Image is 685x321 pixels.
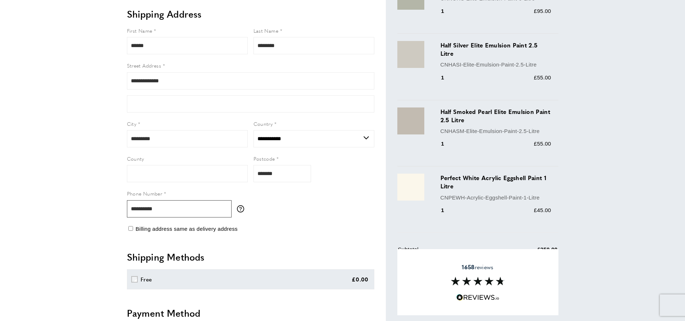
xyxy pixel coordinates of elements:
td: £250.00 [495,245,558,259]
div: 1 [440,73,455,82]
span: Phone Number [127,190,163,197]
p: CNHASI-Elite-Emulsion-Paint-2.5-Litre [440,60,551,69]
td: Subtotal [398,245,494,259]
strong: 1658 [462,263,474,271]
img: Half Silver Elite Emulsion Paint 2.5 Litre [397,41,424,68]
h3: Half Silver Elite Emulsion Paint 2.5 Litre [440,41,551,58]
h2: Payment Method [127,307,374,320]
span: Last Name [254,27,279,34]
p: CNHASM-Elite-Emulsion-Paint-2.5-Litre [440,127,551,136]
h2: Shipping Methods [127,251,374,263]
input: Billing address same as delivery address [128,226,133,231]
span: Country [254,120,273,127]
span: First Name [127,27,152,34]
span: Postcode [254,155,275,162]
span: Street Address [127,62,161,69]
img: Perfect White Acrylic Eggshell Paint 1 Litre [397,174,424,201]
div: 1 [440,7,455,15]
div: 1 [440,139,455,148]
span: reviews [462,263,493,271]
div: £0.00 [352,275,369,284]
img: Half Smoked Pearl Elite Emulsion Paint 2.5 Litre [397,107,424,134]
span: City [127,120,137,127]
span: £95.00 [534,8,551,14]
img: Reviews section [451,277,505,285]
img: Reviews.io 5 stars [456,294,499,301]
span: Billing address same as delivery address [136,226,238,232]
span: £45.00 [534,207,551,213]
h2: Shipping Address [127,8,374,20]
span: £55.00 [534,74,551,81]
p: CNPEWH-Acrylic-Eggshell-Paint-1-Litre [440,193,551,202]
span: £55.00 [534,141,551,147]
h3: Half Smoked Pearl Elite Emulsion Paint 2.5 Litre [440,107,551,124]
div: 1 [440,206,455,215]
h3: Perfect White Acrylic Eggshell Paint 1 Litre [440,174,551,190]
div: Free [141,275,152,284]
span: County [127,155,144,162]
button: More information [237,205,248,212]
